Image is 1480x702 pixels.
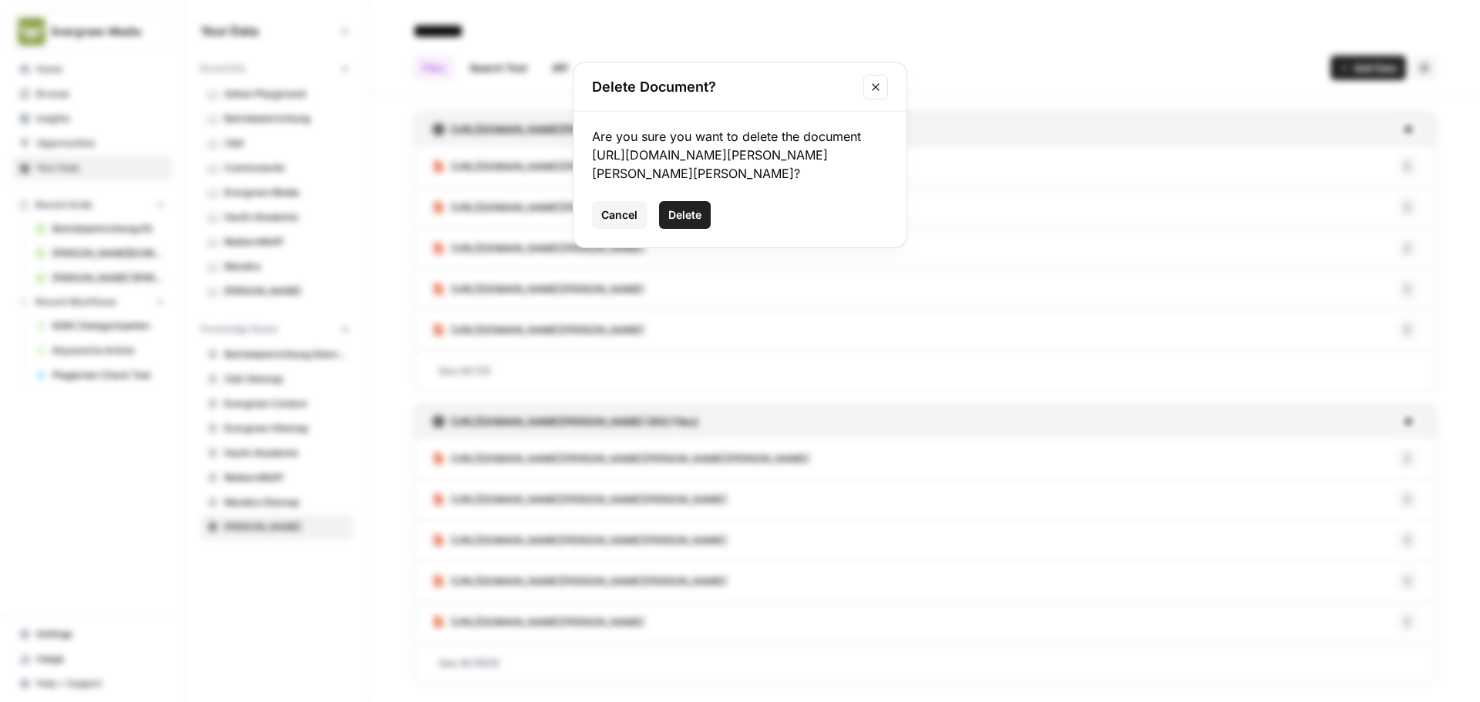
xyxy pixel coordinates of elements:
[668,207,701,223] span: Delete
[592,76,854,98] h2: Delete Document?
[863,75,888,99] button: Close modal
[592,127,888,183] div: Are you sure you want to delete the document [URL][DOMAIN_NAME][PERSON_NAME][PERSON_NAME][PERSON_...
[601,207,637,223] span: Cancel
[592,201,647,229] button: Cancel
[659,201,711,229] button: Delete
